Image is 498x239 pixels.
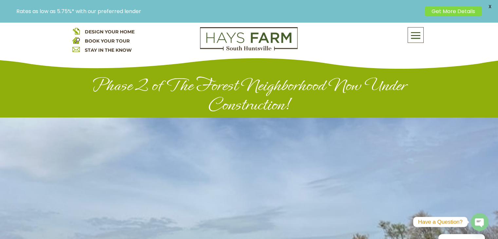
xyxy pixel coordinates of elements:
[425,7,482,16] a: Get More Details
[85,47,132,53] a: STAY IN THE KNOW
[485,2,495,11] span: X
[85,29,135,35] a: DESIGN YOUR HOME
[200,46,298,52] a: hays farm homes huntsville development
[72,76,426,118] h1: Phase 2 of The Forest Neighborhood Now Under Construction!
[72,36,80,44] img: book your home tour
[72,27,80,35] img: design your home
[16,8,422,14] p: Rates as low as 5.75%* with our preferred lender
[200,27,298,51] img: Logo
[85,38,130,44] a: BOOK YOUR TOUR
